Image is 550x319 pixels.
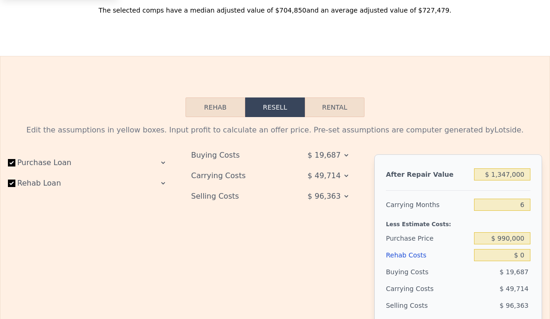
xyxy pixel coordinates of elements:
div: Carrying Months [386,196,470,213]
div: Buying Costs [386,264,470,280]
span: $ 19,687 [500,268,529,276]
div: Purchase Price [386,230,470,247]
label: Rehab Loan [8,175,102,192]
button: Resell [245,97,305,117]
button: Rehab [186,97,245,117]
div: Selling Costs [191,188,285,205]
span: $ 96,363 [308,188,341,205]
span: $ 96,363 [500,302,529,309]
div: After Repair Value [386,166,470,183]
div: Edit the assumptions in yellow boxes. Input profit to calculate an offer price. Pre-set assumptio... [8,125,542,136]
span: $ 19,687 [308,147,341,164]
input: Rehab Loan [8,180,15,187]
button: Rental [305,97,364,117]
span: $ 49,714 [500,285,529,292]
div: Carrying Costs [191,167,285,184]
input: Purchase Loan [8,159,15,166]
span: $ 49,714 [308,167,341,184]
div: Less Estimate Costs: [386,213,530,230]
div: Carrying Costs [386,280,439,297]
label: Purchase Loan [8,154,102,171]
div: Buying Costs [191,147,285,164]
div: Selling Costs [386,297,470,314]
div: Rehab Costs [386,247,470,264]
